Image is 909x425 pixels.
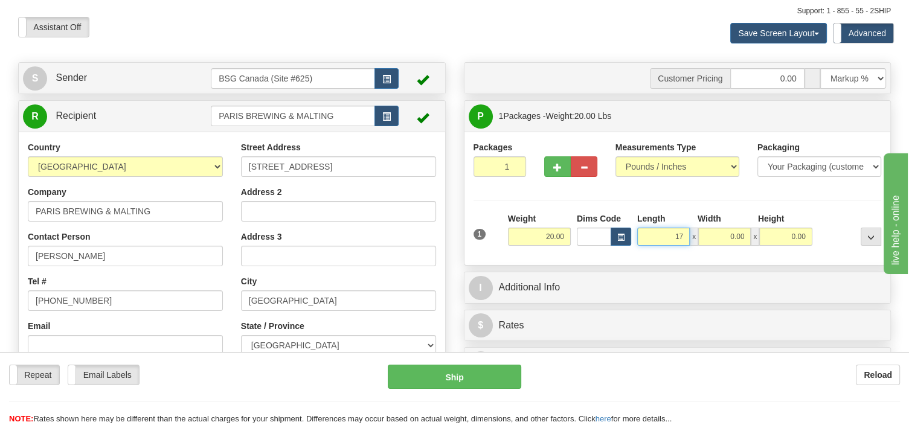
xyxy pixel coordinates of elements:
[241,231,282,243] label: Address 3
[474,229,486,240] span: 1
[211,68,375,89] input: Sender Id
[757,141,800,153] label: Packaging
[241,156,436,177] input: Enter a location
[469,313,493,337] span: $
[469,351,887,375] a: OShipment Options
[241,141,301,153] label: Street Address
[574,111,596,121] span: 20.00
[469,104,887,129] a: P 1Packages -Weight:20.00 Lbs
[861,228,881,246] div: ...
[19,18,89,37] label: Assistant Off
[856,365,900,385] button: Reload
[598,111,612,121] span: Lbs
[10,365,59,385] label: Repeat
[28,275,47,287] label: Tel #
[881,151,908,274] iframe: chat widget
[508,212,536,225] label: Weight
[834,24,893,43] label: Advanced
[23,66,47,91] span: S
[469,276,493,300] span: I
[545,111,611,121] span: Weight:
[241,320,304,332] label: State / Province
[28,231,90,243] label: Contact Person
[28,320,50,332] label: Email
[9,7,112,22] div: live help - online
[758,212,785,225] label: Height
[577,212,621,225] label: Dims Code
[28,141,60,153] label: Country
[23,66,211,91] a: S Sender
[23,104,47,129] span: R
[241,275,257,287] label: City
[751,228,759,246] span: x
[241,186,282,198] label: Address 2
[23,104,190,129] a: R Recipient
[9,414,33,423] span: NOTE:
[469,351,493,375] span: O
[730,23,827,43] button: Save Screen Layout
[18,6,891,16] div: Support: 1 - 855 - 55 - 2SHIP
[596,414,611,423] a: here
[690,228,698,246] span: x
[469,275,887,300] a: IAdditional Info
[499,104,612,128] span: Packages -
[56,110,96,121] span: Recipient
[615,141,696,153] label: Measurements Type
[637,212,666,225] label: Length
[469,104,493,129] span: P
[499,111,504,121] span: 1
[211,106,375,126] input: Recipient Id
[469,313,887,338] a: $Rates
[474,141,513,153] label: Packages
[68,365,139,385] label: Email Labels
[864,370,892,380] b: Reload
[388,365,521,389] button: Ship
[56,72,87,83] span: Sender
[28,186,66,198] label: Company
[650,68,730,89] span: Customer Pricing
[698,212,721,225] label: Width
